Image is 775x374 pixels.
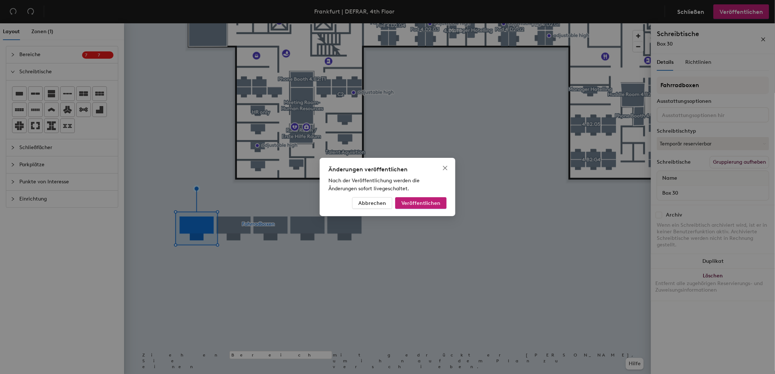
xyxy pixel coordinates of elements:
button: Veröffentlichen [395,197,447,209]
span: Veröffentlichen [401,200,440,206]
span: Nach der Veröffentlichung werden die Änderungen sofort livegeschaltet. [328,178,420,192]
span: close [442,165,448,171]
span: Close [439,165,451,171]
button: Close [439,162,451,174]
span: Abbrechen [358,200,386,206]
div: Änderungen veröffentlichen [328,165,447,174]
button: Abbrechen [352,197,392,209]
